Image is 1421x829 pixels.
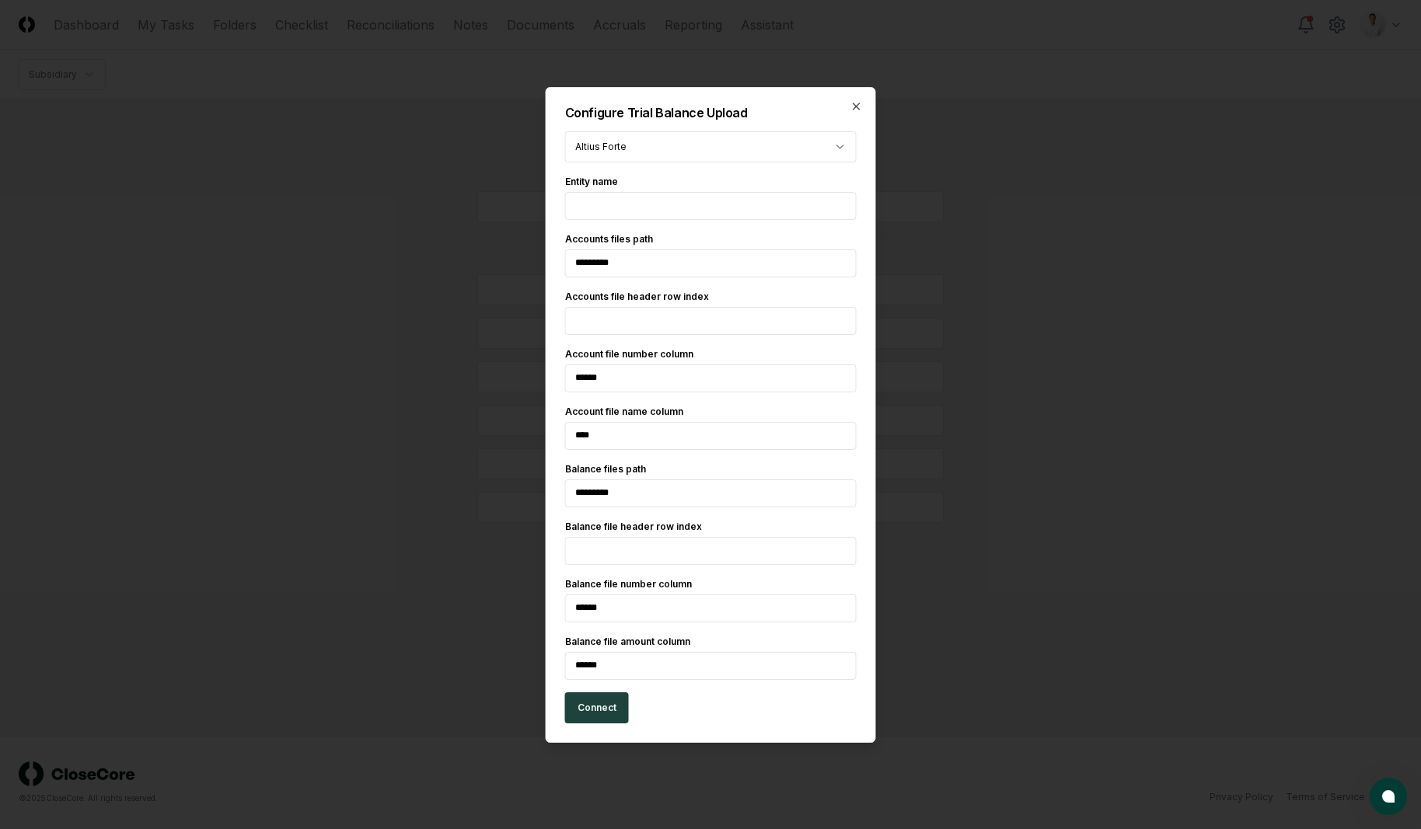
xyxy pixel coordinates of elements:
div: Balance files path [565,462,857,476]
div: Accounts file header row index [565,290,857,304]
div: Account file number column [565,347,857,361]
div: Accounts files path [565,232,857,246]
div: Account file name column [565,405,857,419]
button: Connect [565,692,629,723]
div: Balance file header row index [565,520,857,534]
div: Balance file number column [565,577,857,591]
div: Balance file amount column [565,635,857,649]
div: Entity name [565,175,857,189]
h2: Configure Trial Balance Upload [565,106,857,119]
